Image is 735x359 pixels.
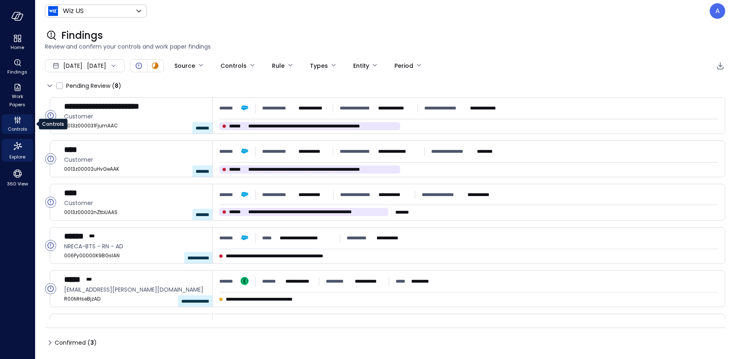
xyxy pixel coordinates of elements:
div: Explore [2,139,33,162]
div: Period [394,59,413,73]
span: 8 [115,82,118,90]
div: Open [45,240,56,251]
div: Open [134,61,144,71]
div: Controls [39,119,67,129]
div: Findings [2,57,33,77]
span: Confirmed [55,336,97,349]
span: 360 View [7,180,28,188]
span: Findings [61,29,103,42]
div: Open [45,196,56,208]
span: Explore [9,153,25,161]
span: NRECA-BTS - RN - AD [64,242,206,251]
div: Rule [272,59,285,73]
span: Customer [64,198,206,207]
span: matt.joss@wiz.io [64,285,206,294]
div: Controls [2,114,33,134]
span: Pending Review [66,79,121,92]
div: ( ) [87,338,97,347]
div: Avi Brandwain [710,3,725,19]
div: Controls [220,59,247,73]
span: Home [11,43,24,51]
div: Open [45,153,56,165]
span: Customer [64,155,206,164]
div: Work Papers [2,82,33,109]
span: Work Papers [5,92,30,109]
span: 0013z00002nZtbUAAS [64,208,206,216]
div: Types [310,59,328,73]
span: R00MHseBjzAD [64,295,206,303]
div: ( ) [112,81,121,90]
span: Review and confirm your controls and work paper findings [45,42,725,51]
p: A [715,6,720,16]
span: Controls [8,125,27,133]
div: Source [174,59,195,73]
div: 360 View [2,167,33,189]
img: Icon [48,6,58,16]
span: 006Py00000K9BGsIAN [64,252,206,260]
div: Entity [353,59,369,73]
span: Customer [64,112,206,121]
span: 0013z000031FjumAAC [64,122,206,130]
span: Findings [7,68,27,76]
p: Wiz US [63,6,84,16]
div: Open [45,283,56,294]
div: Export to CSV [715,61,725,71]
span: 0013z00002uHvGeAAK [64,165,206,173]
div: In Progress [150,61,160,71]
span: 3 [90,339,94,347]
div: Open [45,110,56,121]
span: [DATE] [63,61,82,70]
div: Home [2,33,33,52]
